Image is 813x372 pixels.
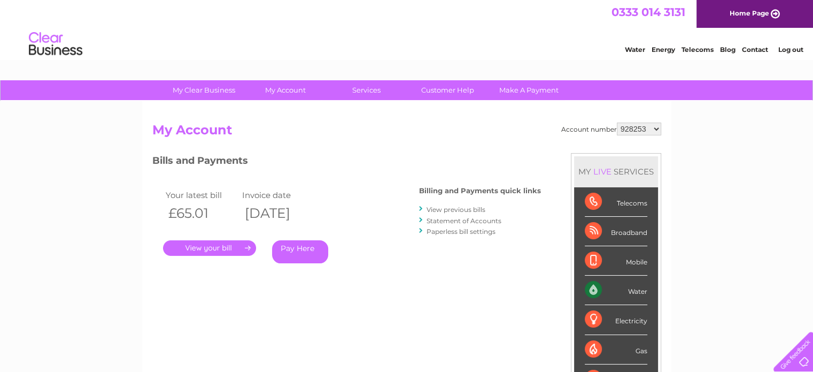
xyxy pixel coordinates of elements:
a: Water [625,45,645,54]
a: Log out [778,45,803,54]
img: logo.png [28,28,83,60]
div: Account number [561,123,661,135]
div: LIVE [591,166,614,177]
a: Paperless bill settings [427,227,495,236]
h4: Billing and Payments quick links [419,187,541,195]
th: £65.01 [163,202,240,224]
div: Clear Business is a trading name of Verastar Limited (registered in [GEOGRAPHIC_DATA] No. 3667643... [154,6,660,52]
a: My Account [241,80,329,100]
a: Blog [720,45,735,54]
a: Customer Help [404,80,492,100]
a: Make A Payment [485,80,573,100]
a: My Clear Business [160,80,248,100]
a: Pay Here [272,240,328,263]
td: Your latest bill [163,188,240,202]
div: Electricity [585,305,647,335]
div: MY SERVICES [574,156,658,187]
a: 0333 014 3131 [611,5,685,19]
div: Gas [585,335,647,365]
a: Telecoms [682,45,714,54]
a: Energy [652,45,675,54]
div: Broadband [585,217,647,246]
h2: My Account [152,123,661,143]
a: Services [322,80,411,100]
a: View previous bills [427,206,485,214]
div: Mobile [585,246,647,276]
a: Statement of Accounts [427,217,501,225]
div: Telecoms [585,187,647,217]
td: Invoice date [239,188,316,202]
h3: Bills and Payments [152,153,541,172]
div: Water [585,276,647,305]
a: . [163,240,256,256]
th: [DATE] [239,202,316,224]
a: Contact [742,45,768,54]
